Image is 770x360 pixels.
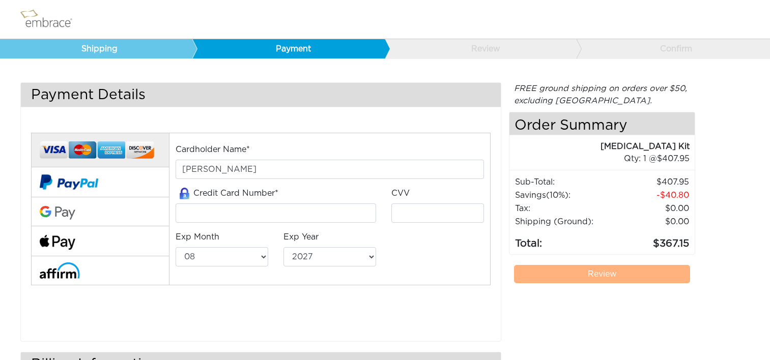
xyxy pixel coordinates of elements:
label: CVV [391,187,410,199]
td: 40.80 [611,189,690,202]
img: affirm-logo.svg [40,262,80,278]
a: Review [514,265,690,283]
h4: Order Summary [509,112,695,135]
label: Credit Card Number* [176,187,278,200]
td: Total: [515,228,611,252]
a: Payment [192,39,384,58]
td: Shipping (Ground): [515,215,611,228]
td: Tax: [515,202,611,215]
h3: Payment Details [21,83,501,107]
td: 0.00 [611,202,690,215]
div: 1 @ [522,153,690,165]
label: Cardholder Name* [176,143,250,156]
label: Exp Month [176,231,219,243]
span: 407.95 [657,155,690,163]
div: FREE ground shipping on orders over $50, excluding [GEOGRAPHIC_DATA]. [509,82,695,107]
img: Google-Pay-Logo.svg [40,206,75,220]
img: paypal-v2.png [40,167,98,197]
img: amazon-lock.png [176,188,193,199]
div: [MEDICAL_DATA] Kit [509,140,690,153]
td: 367.15 [611,228,690,252]
label: Exp Year [283,231,319,243]
td: $0.00 [611,215,690,228]
img: logo.png [18,7,84,32]
td: Sub-Total: [515,175,611,189]
img: credit-cards.png [40,138,154,162]
a: Confirm [576,39,768,58]
td: Savings : [515,189,611,202]
a: Review [384,39,577,58]
td: 407.95 [611,175,690,189]
img: fullApplePay.png [40,235,75,250]
span: (10%) [546,191,568,199]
